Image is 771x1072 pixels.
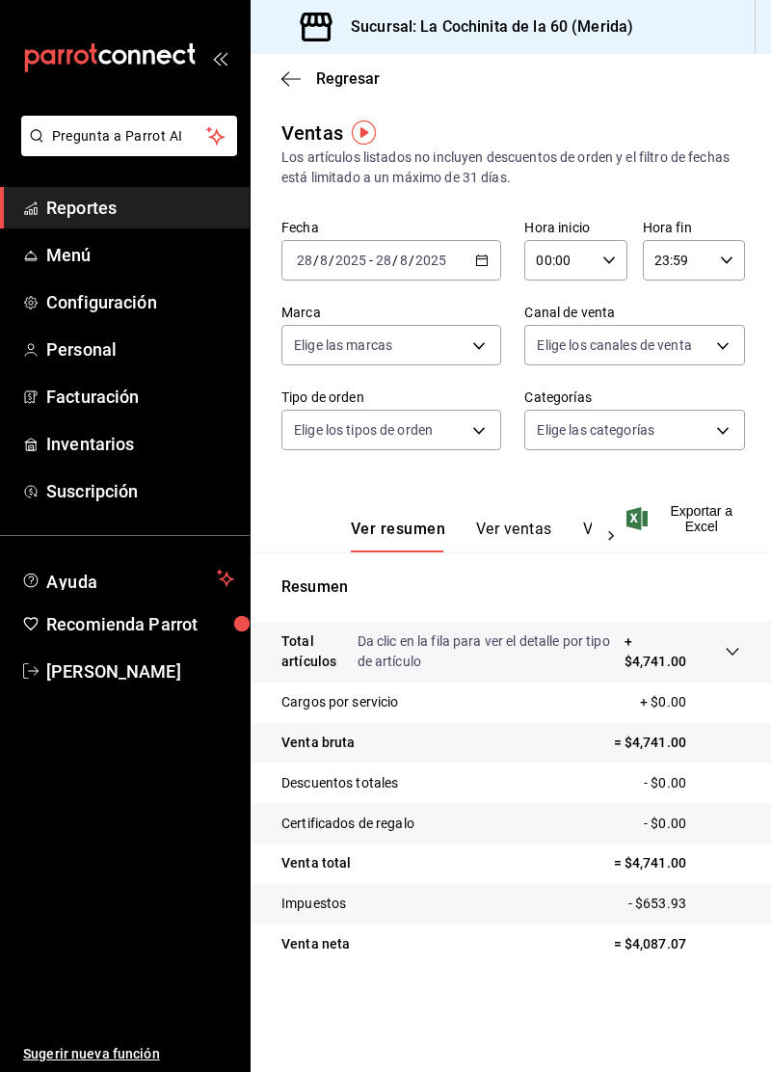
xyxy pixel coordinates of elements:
span: Facturación [46,384,234,410]
label: Tipo de orden [281,390,501,404]
label: Marca [281,306,501,319]
p: - $653.93 [628,894,740,914]
span: Recomienda Parrot [46,611,234,637]
span: Menú [46,242,234,268]
div: Ventas [281,119,343,147]
label: Fecha [281,221,501,234]
span: / [313,253,319,268]
span: [PERSON_NAME] [46,658,234,684]
input: ---- [414,253,447,268]
button: Ver resumen [351,520,445,552]
p: Venta bruta [281,733,355,753]
p: + $4,741.00 [625,631,686,672]
h3: Sucursal: La Cochinita de la 60 (Merida) [335,15,633,39]
p: + $0.00 [640,692,740,712]
span: / [409,253,414,268]
p: Certificados de regalo [281,814,414,834]
input: -- [375,253,392,268]
button: Ver cargos [583,520,660,552]
span: Elige los canales de venta [537,335,691,355]
label: Canal de venta [524,306,744,319]
span: Personal [46,336,234,362]
span: Suscripción [46,478,234,504]
span: Inventarios [46,431,234,457]
span: Elige los tipos de orden [294,420,433,440]
p: = $4,087.07 [614,934,740,954]
span: Regresar [316,69,380,88]
input: -- [399,253,409,268]
p: Descuentos totales [281,773,398,793]
div: navigation tabs [351,520,592,552]
button: open_drawer_menu [212,50,227,66]
button: Pregunta a Parrot AI [21,116,237,156]
p: Cargos por servicio [281,692,399,712]
p: Venta neta [281,934,350,954]
label: Hora fin [643,221,745,234]
span: Reportes [46,195,234,221]
p: Total artículos [281,631,358,672]
span: / [392,253,398,268]
a: Pregunta a Parrot AI [13,140,237,160]
p: Impuestos [281,894,346,914]
span: Ayuda [46,567,209,590]
div: Los artículos listados no incluyen descuentos de orden y el filtro de fechas está limitado a un m... [281,147,740,188]
p: = $4,741.00 [614,733,740,753]
button: Ver ventas [476,520,552,552]
p: - $0.00 [644,814,740,834]
span: Pregunta a Parrot AI [52,126,207,147]
p: Resumen [281,576,740,599]
p: - $0.00 [644,773,740,793]
p: Da clic en la fila para ver el detalle por tipo de artículo [358,631,625,672]
span: Sugerir nueva función [23,1044,234,1064]
label: Categorías [524,390,744,404]
button: Regresar [281,69,380,88]
p: Venta total [281,853,351,873]
p: = $4,741.00 [614,853,740,873]
input: -- [319,253,329,268]
span: Elige las categorías [537,420,654,440]
label: Hora inicio [524,221,626,234]
span: / [329,253,334,268]
input: -- [296,253,313,268]
button: Exportar a Excel [630,503,740,534]
span: Configuración [46,289,234,315]
span: - [369,253,373,268]
img: Tooltip marker [352,121,376,145]
span: Elige las marcas [294,335,392,355]
input: ---- [334,253,367,268]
